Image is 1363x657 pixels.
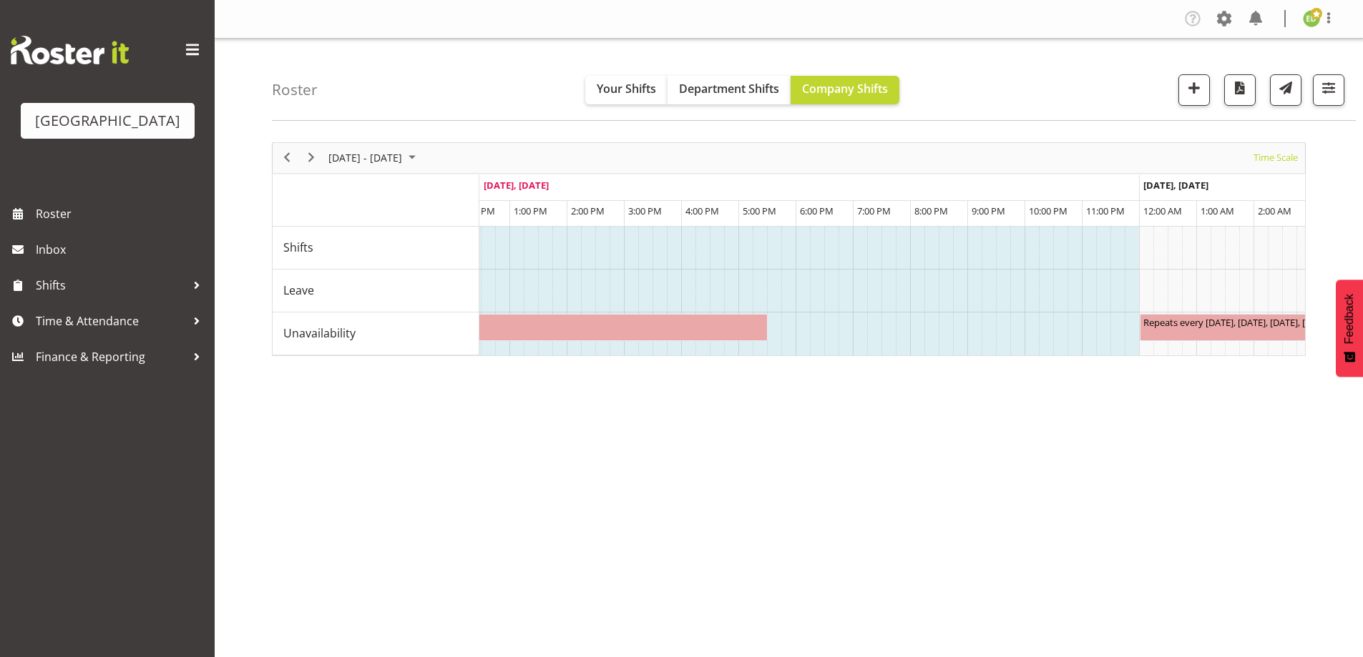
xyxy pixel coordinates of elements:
img: Rosterit website logo [11,36,129,64]
span: 9:00 PM [972,204,1005,217]
span: 2:00 AM [1258,204,1291,217]
div: next period [299,143,323,173]
button: Department Shifts [668,76,791,104]
span: [DATE] - [DATE] [327,149,404,167]
span: 10:00 PM [1029,204,1068,217]
div: Timeline Week of August 18, 2025 [272,142,1306,356]
div: previous period [275,143,299,173]
button: August 2025 [326,149,422,167]
button: Download a PDF of the roster according to the set date range. [1224,74,1256,106]
button: Previous [278,149,297,167]
button: Next [302,149,321,167]
span: 5:00 PM [743,204,776,217]
div: [GEOGRAPHIC_DATA] [35,110,180,132]
span: 1:00 PM [514,204,547,217]
button: Add a new shift [1178,74,1210,106]
span: Time Scale [1252,149,1299,167]
td: Leave resource [273,270,479,312]
span: 8:00 PM [914,204,948,217]
span: Company Shifts [802,81,888,97]
span: Roster [36,203,207,224]
span: 12:00 AM [1143,204,1182,217]
span: Time & Attendance [36,310,186,332]
button: Time Scale [1251,149,1301,167]
span: 4:00 PM [685,204,719,217]
img: emma-dowman11789.jpg [1303,10,1320,27]
span: [DATE], [DATE] [1143,179,1208,192]
span: 1:00 AM [1201,204,1234,217]
span: 12:00 PM [456,204,495,217]
span: 7:00 PM [857,204,891,217]
button: Filter Shifts [1313,74,1344,106]
span: 6:00 PM [800,204,834,217]
span: Leave [283,282,314,299]
span: Finance & Reporting [36,346,186,367]
span: 3:00 PM [628,204,662,217]
span: 2:00 PM [571,204,605,217]
span: 11:00 PM [1086,204,1125,217]
span: Your Shifts [597,81,656,97]
span: Feedback [1343,294,1356,344]
span: Shifts [283,239,313,256]
span: Department Shifts [679,81,779,97]
span: Unavailability [283,325,356,342]
td: Shifts resource [273,227,479,270]
button: Company Shifts [791,76,899,104]
span: [DATE], [DATE] [484,179,549,192]
h4: Roster [272,81,318,98]
span: Inbox [36,239,207,260]
span: Shifts [36,275,186,296]
div: August 18 - 24, 2025 [323,143,424,173]
td: Unavailability resource [273,312,479,355]
button: Your Shifts [585,76,668,104]
button: Send a list of all shifts for the selected filtered period to all rostered employees. [1270,74,1301,106]
button: Feedback - Show survey [1336,280,1363,377]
